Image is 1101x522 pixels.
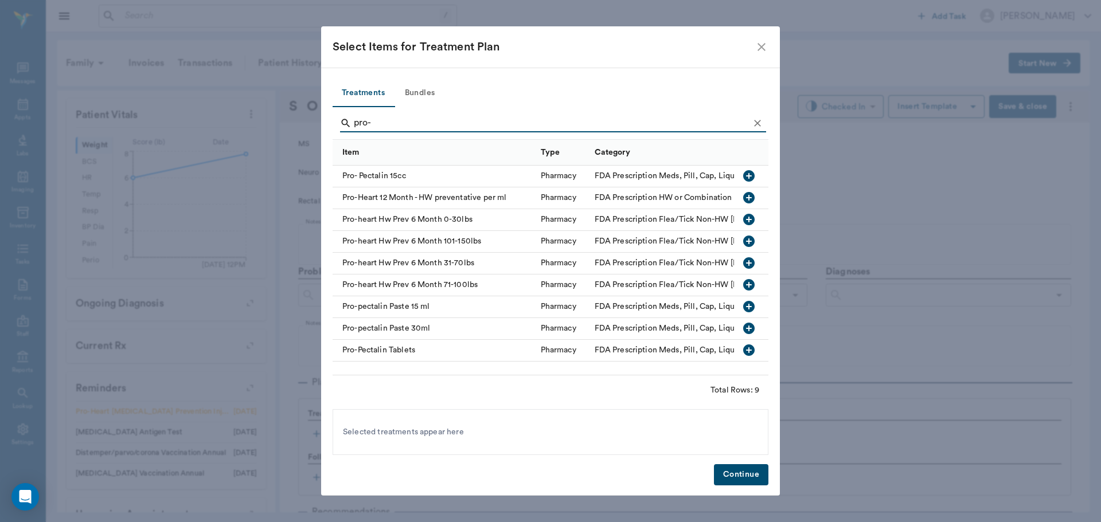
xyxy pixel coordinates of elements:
[595,214,827,225] div: FDA Prescription Flea/Tick Non-HW Parasite Control
[541,323,576,334] div: Pharmacy
[333,318,535,340] div: Pro-pectalin Paste 30ml
[595,170,760,182] div: FDA Prescription Meds, Pill, Cap, Liquid, Etc.
[333,166,535,187] div: Pro- Pectalin 15cc
[340,114,766,135] div: Search
[541,170,576,182] div: Pharmacy
[749,115,766,132] button: Clear
[541,136,560,168] div: Type
[394,80,446,107] button: Bundles
[333,38,755,56] div: Select Items for Treatment Plan
[541,214,576,225] div: Pharmacy
[595,323,760,334] div: FDA Prescription Meds, Pill, Cap, Liquid, Etc.
[333,139,535,165] div: Item
[541,301,576,312] div: Pharmacy
[11,483,39,511] div: Open Intercom Messenger
[354,114,749,132] input: Find a treatment
[342,136,360,168] div: Item
[710,384,759,396] div: Total Rows: 9
[333,209,535,231] div: Pro-heart Hw Prev 6 Month 0-30lbs
[595,301,760,312] div: FDA Prescription Meds, Pill, Cap, Liquid, Etc.
[333,340,535,362] div: Pro-Pectalin Tablets
[595,136,630,168] div: Category
[333,80,394,107] button: Treatments
[541,192,576,203] div: Pharmacy
[333,296,535,318] div: Pro-pectalin Paste 15 ml
[343,426,464,438] span: Selected treatments appear here
[541,344,576,356] div: Pharmacy
[333,187,535,209] div: Pro-Heart 12 Month - HW preventative per ml
[595,279,827,291] div: FDA Prescription Flea/Tick Non-HW Parasite Control
[595,192,810,203] div: FDA Prescription HW or Combination HW/Parasite Control
[595,236,827,247] div: FDA Prescription Flea/Tick Non-HW Parasite Control
[541,257,576,269] div: Pharmacy
[755,40,768,54] button: close
[589,139,838,165] div: Category
[333,253,535,274] div: Pro-heart Hw Prev 6 Month 31-70lbs
[541,279,576,291] div: Pharmacy
[595,257,827,269] div: FDA Prescription Flea/Tick Non-HW Parasite Control
[333,274,535,296] div: Pro-heart Hw Prev 6 Month 71-100lbs
[595,344,760,356] div: FDA Prescription Meds, Pill, Cap, Liquid, Etc.
[541,236,576,247] div: Pharmacy
[535,139,589,165] div: Type
[714,464,768,485] button: Continue
[333,231,535,253] div: Pro-heart Hw Prev 6 Month 101-150lbs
